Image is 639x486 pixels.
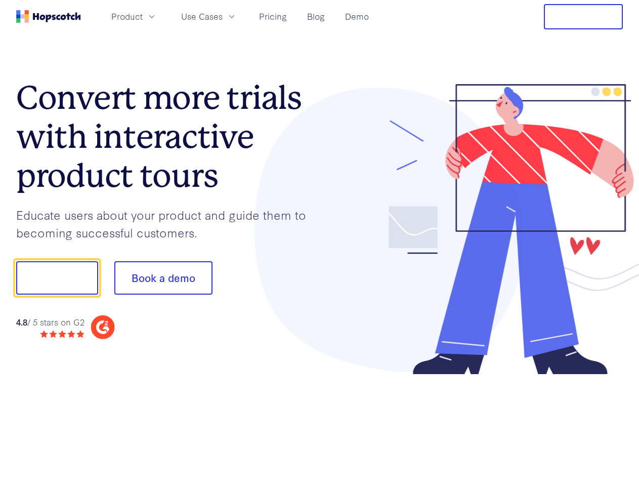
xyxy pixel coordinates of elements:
button: Book a demo [114,261,212,295]
div: / 5 stars on G2 [16,316,84,329]
button: Show me! [16,261,98,295]
a: Demo [341,8,373,25]
h1: Convert more trials with interactive product tours [16,78,320,195]
button: Free Trial [544,4,623,29]
strong: 4.8 [16,316,27,328]
button: Use Cases [175,8,243,25]
a: Home [16,10,81,23]
a: Blog [303,8,329,25]
span: Product [111,10,143,23]
a: Pricing [255,8,291,25]
button: Product [105,8,163,25]
p: Educate users about your product and guide them to becoming successful customers. [16,206,320,241]
span: Use Cases [181,10,223,23]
